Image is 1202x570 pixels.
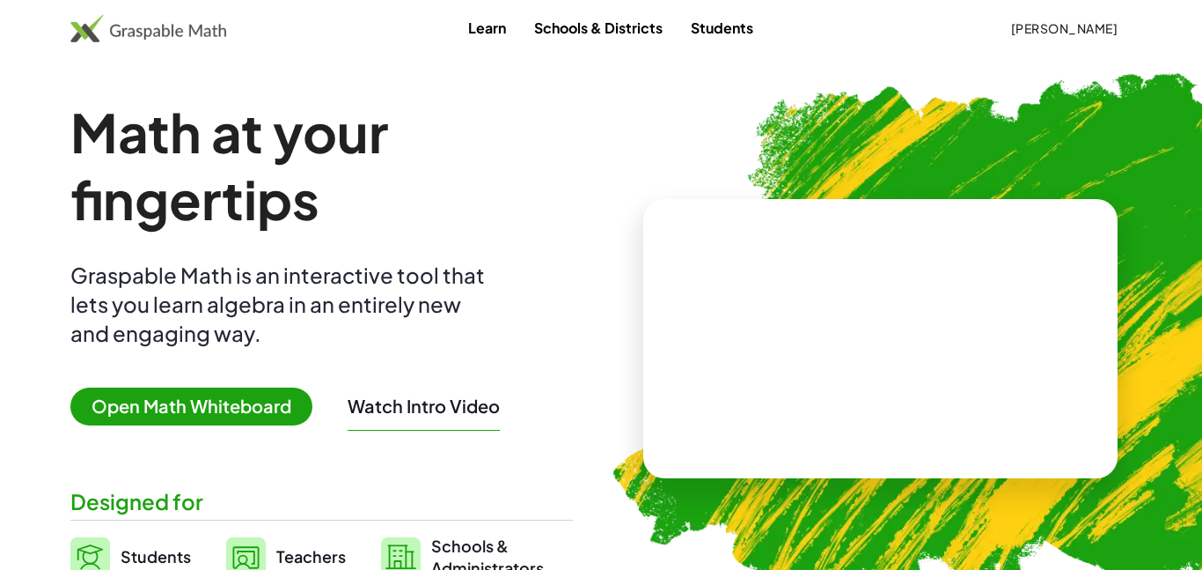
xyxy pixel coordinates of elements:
[276,546,346,566] span: Teachers
[70,487,573,516] div: Designed for
[749,273,1013,405] video: What is this? This is dynamic math notation. Dynamic math notation plays a central role in how Gr...
[520,11,677,44] a: Schools & Districts
[454,11,520,44] a: Learn
[996,12,1132,44] button: [PERSON_NAME]
[70,99,573,233] h1: Math at your fingertips
[1010,20,1118,36] span: [PERSON_NAME]
[348,395,500,418] button: Watch Intro Video
[70,398,326,417] a: Open Math Whiteboard
[677,11,767,44] a: Students
[70,261,493,348] div: Graspable Math is an interactive tool that lets you learn algebra in an entirely new and engaging...
[70,388,312,426] span: Open Math Whiteboard
[121,546,191,566] span: Students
